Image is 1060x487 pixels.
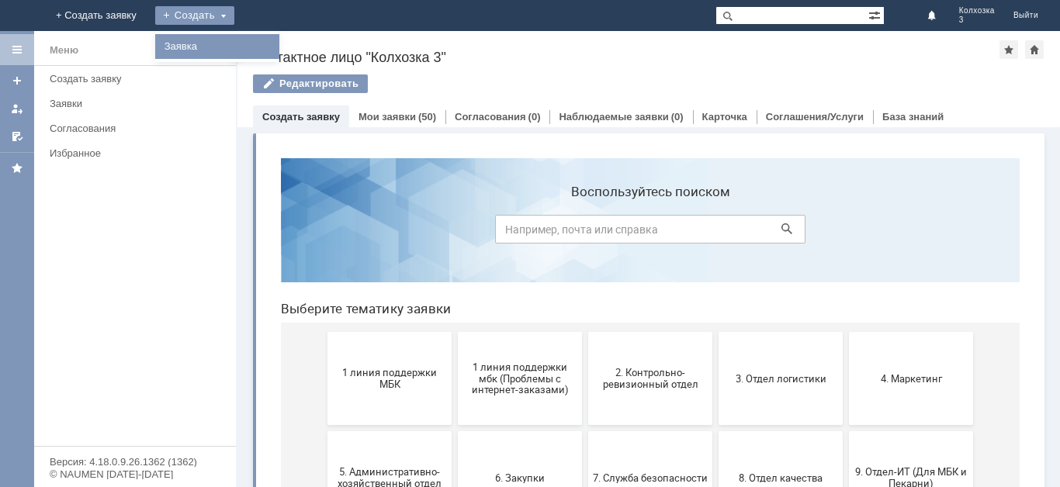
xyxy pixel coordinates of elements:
span: 6. Закупки [194,326,309,337]
span: 5. Административно-хозяйственный отдел [64,320,178,344]
span: 3. Отдел логистики [455,226,570,238]
button: Финансовый отдел [450,385,574,478]
span: 7. Служба безопасности [324,326,439,337]
div: Создать [155,6,234,25]
button: 6. Закупки [189,285,313,378]
a: Создать заявку [5,68,29,93]
a: Соглашения/Услуги [766,111,864,123]
div: (50) [418,111,436,123]
a: Создать заявку [43,67,233,91]
span: 8. Отдел качества [455,326,570,337]
span: 1 линия поддержки МБК [64,221,178,244]
a: Создать заявку [262,111,340,123]
button: Франчайзинг [580,385,705,478]
a: Заявки [43,92,233,116]
button: 7. Служба безопасности [320,285,444,378]
button: Отдел-ИТ (Битрикс24 и CRM) [189,385,313,478]
span: Франчайзинг [585,425,700,437]
span: Бухгалтерия (для мбк) [64,425,178,437]
a: Мои заявки [5,96,29,121]
span: 2. Контрольно-ревизионный отдел [324,221,439,244]
a: Заявка [158,37,276,56]
button: Бухгалтерия (для мбк) [59,385,183,478]
div: Добавить в избранное [999,40,1018,59]
input: Например, почта или справка [227,69,537,98]
span: Расширенный поиск [868,7,884,22]
span: Отдел-ИТ (Офис) [324,425,439,437]
div: Избранное [50,147,210,159]
span: Финансовый отдел [455,425,570,437]
span: 1 линия поддержки мбк (Проблемы с интернет-заказами) [194,215,309,250]
div: Меню [50,41,78,60]
button: 1 линия поддержки мбк (Проблемы с интернет-заказами) [189,186,313,279]
a: Мои заявки [359,111,416,123]
button: Отдел-ИТ (Офис) [320,385,444,478]
button: 9. Отдел-ИТ (Для МБК и Пекарни) [580,285,705,378]
div: Согласования [50,123,227,134]
div: Контактное лицо "Колхозка 3" [253,50,999,65]
button: 3. Отдел логистики [450,186,574,279]
div: (0) [671,111,684,123]
span: Отдел-ИТ (Битрикс24 и CRM) [194,420,309,443]
div: © NAUMEN [DATE]-[DATE] [50,469,220,479]
label: Воспользуйтесь поиском [227,38,537,54]
span: 4. Маркетинг [585,226,700,238]
div: Версия: 4.18.0.9.26.1362 (1362) [50,457,220,467]
span: Колхозка [959,6,995,16]
span: 9. Отдел-ИТ (Для МБК и Пекарни) [585,320,700,344]
header: Выберите тематику заявки [12,155,751,171]
div: Заявки [50,98,227,109]
button: 4. Маркетинг [580,186,705,279]
a: Карточка [702,111,747,123]
button: 1 линия поддержки МБК [59,186,183,279]
a: Наблюдаемые заявки [559,111,668,123]
div: (0) [528,111,541,123]
div: Сделать домашней страницей [1025,40,1044,59]
a: База знаний [882,111,944,123]
a: Мои согласования [5,124,29,149]
div: Создать заявку [50,73,227,85]
button: 2. Контрольно-ревизионный отдел [320,186,444,279]
button: 8. Отдел качества [450,285,574,378]
a: Согласования [43,116,233,140]
a: Согласования [455,111,526,123]
button: 5. Административно-хозяйственный отдел [59,285,183,378]
span: 3 [959,16,995,25]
